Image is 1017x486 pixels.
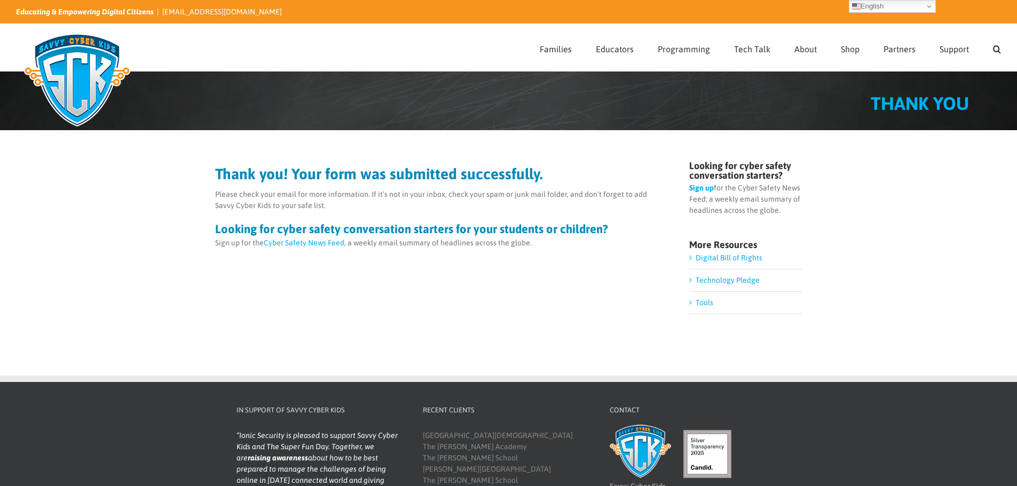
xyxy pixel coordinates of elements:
[884,24,916,71] a: Partners
[689,184,714,192] a: Sign up
[215,222,608,236] strong: Looking for cyber safety conversation starters for your students or children?
[696,298,713,307] a: Tools
[540,45,572,53] span: Families
[993,24,1001,71] a: Search
[540,24,1001,71] nav: Main Menu
[689,240,802,250] h4: More Resources
[610,425,671,478] img: Savvy Cyber Kids
[841,24,860,71] a: Shop
[236,405,406,416] h4: In Support of Savvy Cyber Kids
[689,182,802,216] p: for the Cyber Safety News Feed: a weekly email summary of headlines across the globe.
[794,24,817,71] a: About
[610,405,779,416] h4: Contact
[540,24,572,71] a: Families
[683,430,731,478] img: candid-seal-silver-2025.svg
[423,405,593,416] h4: Recent Clients
[162,7,282,16] a: [EMAIL_ADDRESS][DOMAIN_NAME]
[696,276,760,284] a: Technology Pledge
[689,161,802,180] h4: Looking for cyber safety conversation starters?
[841,45,860,53] span: Shop
[658,24,710,71] a: Programming
[658,45,710,53] span: Programming
[940,24,969,71] a: Support
[852,2,861,11] img: en
[16,7,154,16] i: Educating & Empowering Digital Citizens
[16,27,138,133] img: Savvy Cyber Kids Logo
[596,45,634,53] span: Educators
[596,24,634,71] a: Educators
[696,253,762,262] a: Digital Bill of Rights
[940,45,969,53] span: Support
[248,453,308,462] strong: raising awareness
[734,24,770,71] a: Tech Talk
[794,45,817,53] span: About
[215,189,666,211] p: Please check your email for more information. If it’s not in your inbox, check your spam or junk ...
[871,93,969,114] span: THANK YOU
[264,238,344,247] a: Cyber Safety News Feed
[884,45,916,53] span: Partners
[215,166,666,181] h2: Thank you! Your form was submitted successfully.
[215,237,666,249] p: Sign up for the , a weekly email summary of headlines across the globe.
[734,45,770,53] span: Tech Talk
